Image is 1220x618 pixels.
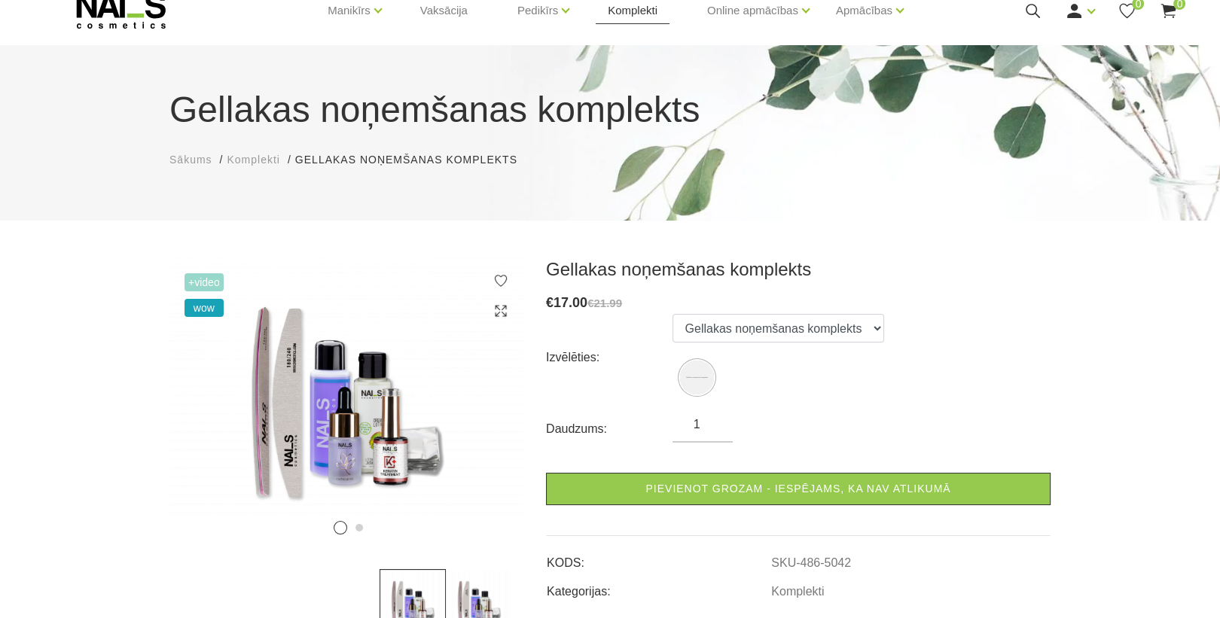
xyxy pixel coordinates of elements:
[546,473,1051,505] a: Pievienot grozam
[185,299,224,317] span: wow
[1159,2,1178,20] a: 0
[546,295,554,310] span: €
[546,258,1051,281] h3: Gellakas noņemšanas komplekts
[554,295,587,310] span: 17.00
[227,154,279,166] span: Komplekti
[227,152,279,168] a: Komplekti
[169,258,523,546] img: ...
[355,524,363,531] button: 2 of 2
[169,83,1051,137] h1: Gellakas noņemšanas komplekts
[546,417,673,441] div: Daudzums:
[295,152,532,168] li: Gellakas noņemšanas komplekts
[680,361,714,394] img: Gellakas noņemšanas komplekts
[771,585,824,598] a: Komplekti
[169,152,212,168] a: Sākums
[1118,2,1136,20] a: 0
[546,572,770,601] td: Kategorijas:
[771,556,851,570] a: SKU-486-5042
[680,361,714,394] label: Nav atlikumā
[546,543,770,572] td: KODS:
[169,154,212,166] span: Sākums
[334,521,347,534] button: 1 of 2
[546,346,673,370] div: Izvēlēties:
[587,297,622,309] s: €21.99
[185,273,224,291] span: +Video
